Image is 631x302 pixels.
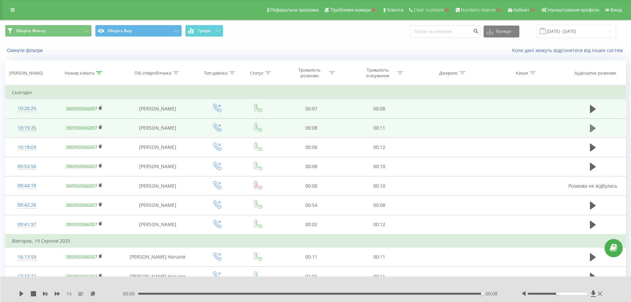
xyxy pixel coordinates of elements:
span: 00:00 [123,290,138,297]
a: 380950066007 [66,202,97,208]
span: Вихід [610,7,622,13]
a: 380950066007 [66,221,97,227]
td: 00:08 [345,99,413,118]
span: Клієнти [387,7,403,13]
span: Clear numbers [414,7,444,13]
a: 380950066007 [66,144,97,150]
td: [PERSON_NAME] [120,215,196,234]
td: [PERSON_NAME] Наталія [120,267,196,286]
div: Джерело [439,70,458,76]
div: Статус [250,70,263,76]
span: Реферальна програма [270,7,319,13]
a: 380950066007 [66,254,97,260]
span: Графік [198,29,211,33]
td: 00:08 [277,118,345,138]
td: 00:02 [277,215,345,234]
span: Кабінет [513,7,530,13]
span: Налаштування профілю [548,7,599,13]
td: [PERSON_NAME] [120,118,196,138]
td: 00:11 [345,247,413,267]
td: [PERSON_NAME] [120,157,196,176]
td: 00:11 [345,267,413,286]
input: Пошук за номером [410,26,480,37]
td: 00:00 [277,176,345,196]
div: Тривалість очікування [360,67,395,79]
div: 10:19:25 [12,122,42,135]
a: 380950066007 [66,125,97,131]
td: 00:11 [345,118,413,138]
div: ПІБ співробітника [134,70,171,76]
td: [PERSON_NAME] [120,99,196,118]
a: 380950066007 [66,163,97,169]
span: Проблемні номери [331,7,371,13]
div: Тривалість розмови [292,67,327,79]
span: Numbers reserve [461,7,496,13]
td: 00:54 [277,196,345,215]
span: 1 x [67,290,72,297]
div: 10:20:25 [12,102,42,115]
div: Аудіозапис розмови [574,70,616,76]
button: Експорт [484,26,519,37]
div: 12:13:22 [12,270,42,283]
div: 10:18:03 [12,141,42,154]
div: [PERSON_NAME] [9,70,43,76]
button: Скинути фільтри [5,47,46,53]
td: Вівторок, 19 Серпня 2025 [5,234,626,248]
div: Тип дзвінка [204,70,228,76]
div: Номер клієнта [65,70,94,76]
td: 00:10 [345,157,413,176]
a: 380950066007 [66,183,97,189]
td: 00:08 [277,157,345,176]
td: 00:10 [345,176,413,196]
td: 01:06 [277,267,345,286]
span: 00:08 [486,290,498,297]
div: 09:44:18 [12,179,42,192]
div: 09:42:26 [12,199,42,211]
a: 380950066007 [66,273,97,279]
div: 16:13:59 [12,251,42,264]
td: 00:11 [277,247,345,267]
div: Accessibility label [481,292,484,295]
td: [PERSON_NAME] [120,196,196,215]
td: [PERSON_NAME] [120,176,196,196]
td: 00:12 [345,215,413,234]
td: Сьогодні [5,86,626,99]
span: Розмова не відбулась [568,183,617,189]
div: 09:53:50 [12,160,42,173]
div: 09:41:37 [12,218,42,231]
div: Accessibility label [556,292,559,295]
div: Канал [516,70,528,76]
td: 00:07 [277,99,345,118]
td: 00:08 [345,196,413,215]
td: 00:06 [277,138,345,157]
button: Оберіть Вид [95,25,182,37]
button: Оберіть Фільтр [5,25,92,37]
a: 380950066007 [66,105,97,112]
td: [PERSON_NAME] Наталія [120,247,196,267]
td: 00:12 [345,138,413,157]
span: Оберіть Фільтр [16,28,45,33]
td: [PERSON_NAME] [120,138,196,157]
button: Графік [185,25,223,37]
a: Коли дані можуть відрізнятися вiд інших систем [512,47,626,53]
